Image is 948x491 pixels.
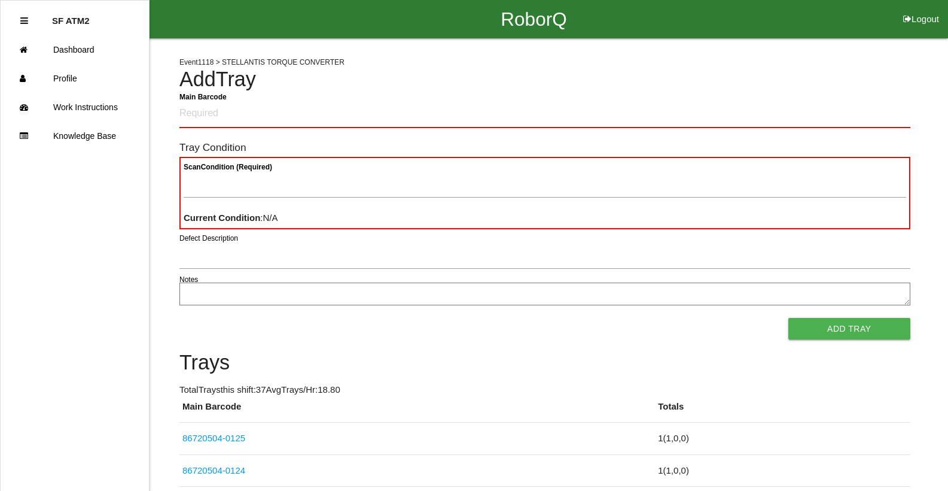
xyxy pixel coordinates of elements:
[184,213,260,223] b: Current Condition
[179,100,910,128] input: Required
[52,7,90,26] p: SF ATM2
[1,93,149,122] a: Work Instructions
[1,64,149,93] a: Profile
[184,163,272,171] b: Scan Condition (Required)
[179,383,910,397] p: Total Trays this shift: 37 Avg Trays /Hr: 18.80
[182,465,245,475] a: 86720504-0124
[655,454,910,487] td: 1 ( 1 , 0 , 0 )
[179,351,910,374] h4: Trays
[788,318,910,340] button: Add Tray
[179,68,910,91] h4: Add Tray
[182,433,245,443] a: 86720504-0125
[179,58,345,66] span: Event 1118 > STELLANTIS TORQUE CONVERTER
[179,92,227,101] b: Main Barcode
[184,213,278,223] span: : N/A
[179,274,198,285] label: Notes
[179,142,910,153] h6: Tray Condition
[179,233,238,244] label: Defect Description
[20,7,28,35] div: Close
[1,122,149,150] a: Knowledge Base
[179,400,655,423] th: Main Barcode
[655,423,910,455] td: 1 ( 1 , 0 , 0 )
[655,400,910,423] th: Totals
[1,35,149,64] a: Dashboard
